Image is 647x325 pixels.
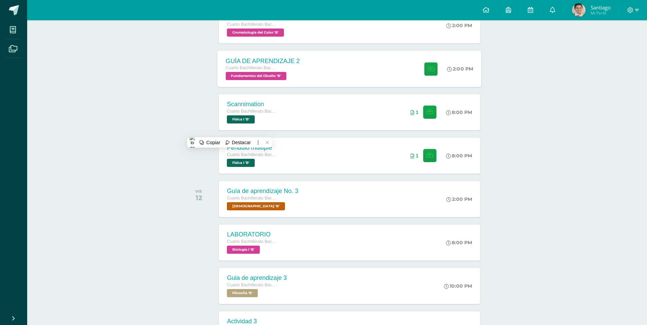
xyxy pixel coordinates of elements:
div: Guía de aprendizaje No. 3 [227,188,298,195]
div: GUÍA DE APRENDIZAJE 2 [226,57,300,64]
span: Física I 'B' [227,159,255,167]
div: 8:00 PM [446,153,472,159]
span: Fundamentos del Diseño 'B' [226,72,287,80]
div: VIE [195,189,202,194]
div: 2:00 PM [447,66,473,72]
span: Cuarto Bachillerato Bachillerato en CCLL con Orientación en Diseño Gráfico [227,22,278,27]
span: Filosofía 'B' [227,289,258,297]
span: Cromatología del Color 'B' [227,28,284,37]
span: 1 [416,153,418,158]
span: Santiago [591,4,611,11]
span: Cuarto Bachillerato Bachillerato en CCLL con Orientación en Diseño Gráfico [227,283,278,287]
span: Cuarto Bachillerato Bachillerato en CCLL con Orientación en Diseño Gráfico [226,65,277,70]
div: Péndulo múltiple [227,144,278,151]
img: 0763504484c9044cbf5be1d5c74fd0dd.png [572,3,586,17]
div: Actividad 3 [227,318,294,325]
div: 2:00 PM [446,22,472,28]
span: Mi Perfil [591,10,611,16]
span: Biblia 'B' [227,202,285,210]
span: Biología I 'B' [227,246,260,254]
div: 12 [195,194,202,202]
div: 2:00 PM [446,196,472,202]
div: Archivos entregados [411,110,418,115]
span: Cuarto Bachillerato Bachillerato en CCLL con Orientación en Diseño Gráfico [227,152,278,157]
span: Cuarto Bachillerato Bachillerato en CCLL con Orientación en Diseño Gráfico [227,239,278,244]
div: 8:00 PM [446,240,472,246]
span: Cuarto Bachillerato Bachillerato en CCLL con Orientación en Diseño Gráfico [227,109,278,114]
span: 1 [416,110,418,115]
div: LABORATORIO [227,231,278,238]
div: 10:00 PM [444,283,472,289]
span: Cuarto Bachillerato Bachillerato en CCLL con Orientación en Diseño Gráfico [227,196,278,200]
div: Archivos entregados [411,153,418,158]
span: Física I 'B' [227,115,255,123]
div: Scannimation [227,101,278,108]
div: 8:00 PM [446,109,472,115]
div: Guia de aprendizaje 3 [227,274,287,282]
